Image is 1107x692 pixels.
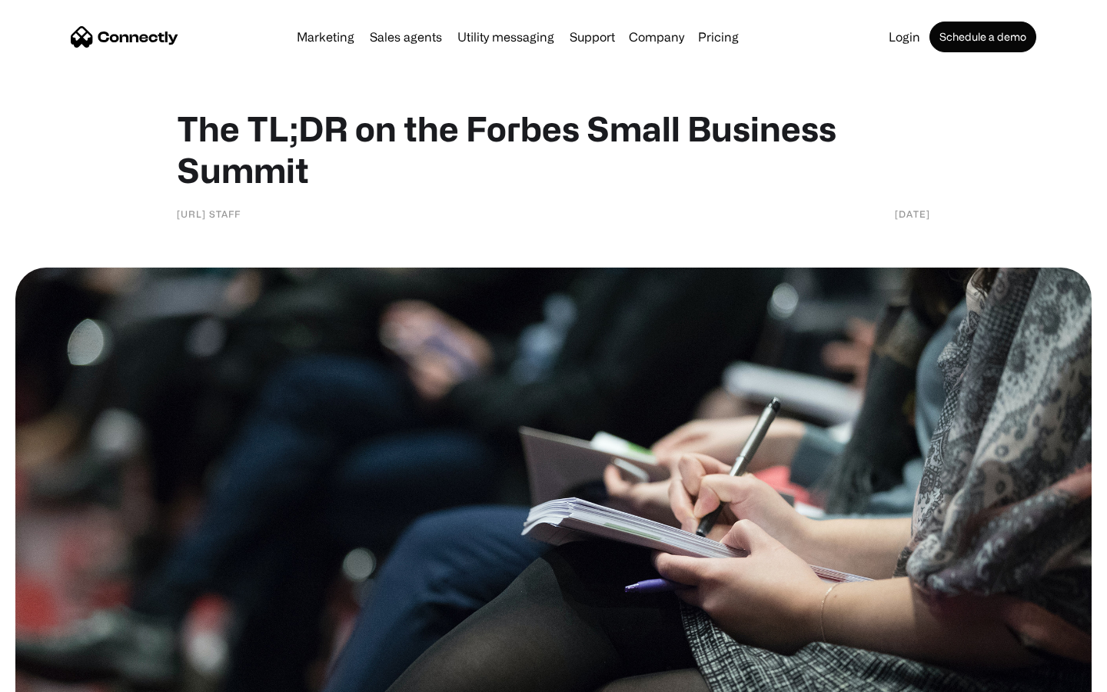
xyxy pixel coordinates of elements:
[883,31,926,43] a: Login
[692,31,745,43] a: Pricing
[629,26,684,48] div: Company
[177,108,930,191] h1: The TL;DR on the Forbes Small Business Summit
[31,665,92,687] ul: Language list
[15,665,92,687] aside: Language selected: English
[624,26,689,48] div: Company
[291,31,361,43] a: Marketing
[71,25,178,48] a: home
[364,31,448,43] a: Sales agents
[929,22,1036,52] a: Schedule a demo
[177,206,241,221] div: [URL] Staff
[895,206,930,221] div: [DATE]
[451,31,560,43] a: Utility messaging
[563,31,621,43] a: Support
